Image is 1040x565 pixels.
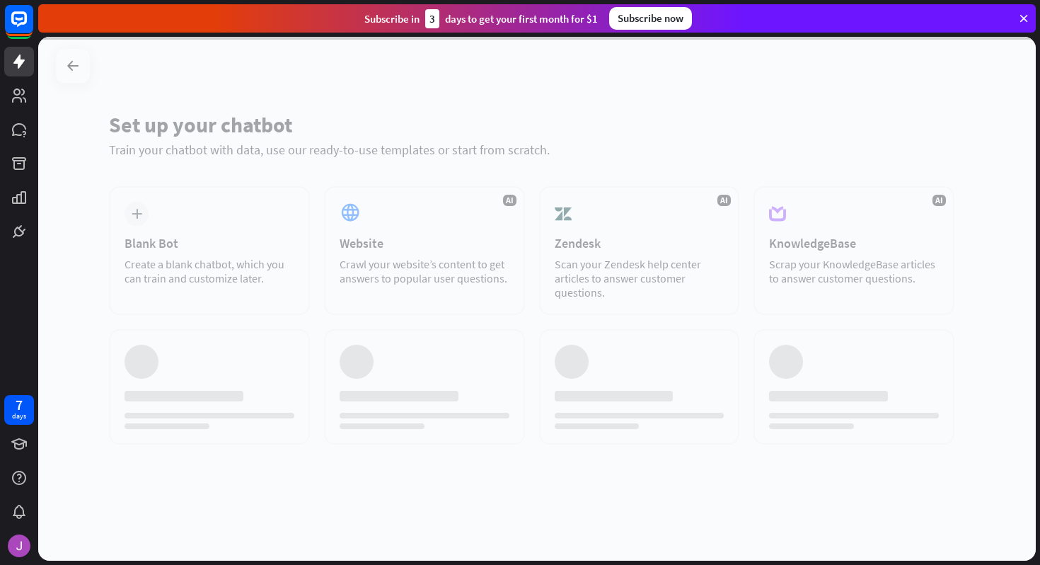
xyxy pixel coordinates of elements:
div: 7 [16,399,23,411]
div: 3 [425,9,439,28]
a: 7 days [4,395,34,425]
div: Subscribe in days to get your first month for $1 [364,9,598,28]
div: days [12,411,26,421]
div: Subscribe now [609,7,692,30]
